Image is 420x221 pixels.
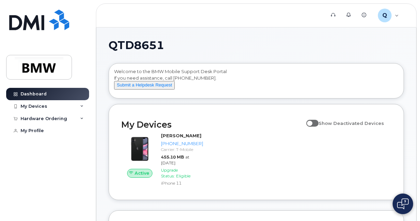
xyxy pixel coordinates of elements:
[121,119,303,130] h2: My Devices
[176,173,190,178] span: Eligible
[161,154,184,160] span: 455.10 MB
[397,198,409,209] img: Open chat
[127,136,153,162] img: iPhone_11.jpg
[306,117,312,122] input: Show Deactivated Devices
[161,154,189,165] span: at [DATE]
[121,132,206,187] a: Active[PERSON_NAME][PHONE_NUMBER]Carrier: T-Mobile455.10 MBat [DATE]Upgrade Status:EligibleiPhone 11
[319,120,384,126] span: Show Deactivated Devices
[114,68,398,96] div: Welcome to the BMW Mobile Support Desk Portal If you need assistance, call [PHONE_NUMBER].
[161,167,178,178] span: Upgrade Status:
[161,133,201,138] strong: [PERSON_NAME]
[109,40,164,50] span: QTD8651
[161,140,203,147] div: [PHONE_NUMBER]
[114,82,175,88] a: Submit a Helpdesk Request
[161,180,203,186] div: iPhone 11
[114,81,175,90] button: Submit a Helpdesk Request
[135,170,149,176] span: Active
[161,147,203,152] div: Carrier: T-Mobile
